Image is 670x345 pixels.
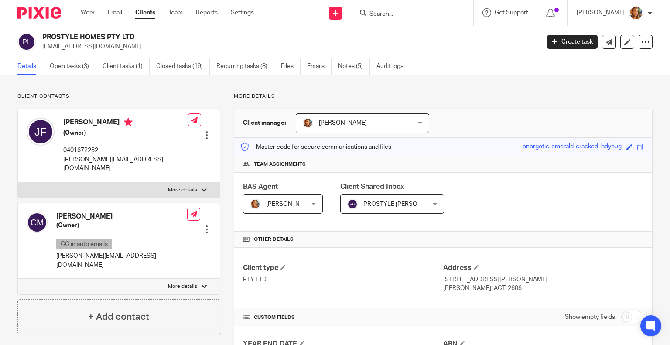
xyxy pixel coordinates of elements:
[307,58,332,75] a: Emails
[216,58,274,75] a: Recurring tasks (8)
[363,201,444,207] span: PROSTYLE [PERSON_NAME]
[63,155,188,173] p: [PERSON_NAME][EMAIL_ADDRESS][DOMAIN_NAME]
[243,183,278,190] span: BAS Agent
[443,284,643,293] p: [PERSON_NAME], ACT, 2606
[124,118,133,126] i: Primary
[63,129,188,137] h5: (Owner)
[338,58,370,75] a: Notes (5)
[196,8,218,17] a: Reports
[168,187,197,194] p: More details
[27,118,55,146] img: svg%3E
[243,263,443,273] h4: Client type
[42,33,436,42] h2: PROSTYLE HOMES PTY LTD
[168,283,197,290] p: More details
[347,199,358,209] img: svg%3E
[266,201,314,207] span: [PERSON_NAME]
[250,199,260,209] img: Avatar.png
[168,8,183,17] a: Team
[231,8,254,17] a: Settings
[103,58,150,75] a: Client tasks (1)
[17,7,61,19] img: Pixie
[547,35,598,49] a: Create task
[376,58,410,75] a: Audit logs
[254,161,306,168] span: Team assignments
[88,310,149,324] h4: + Add contact
[254,236,294,243] span: Other details
[56,239,112,249] p: CC in auto emails
[303,118,313,128] img: Avatar.png
[27,212,48,233] img: svg%3E
[443,275,643,284] p: [STREET_ADDRESS][PERSON_NAME]
[243,119,287,127] h3: Client manager
[81,8,95,17] a: Work
[17,93,220,100] p: Client contacts
[629,6,643,20] img: Avatar.png
[234,93,653,100] p: More details
[17,33,36,51] img: svg%3E
[523,142,622,152] div: energetic-emerald-cracked-ladybug
[56,221,187,230] h5: (Owner)
[243,275,443,284] p: PTY LTD
[495,10,528,16] span: Get Support
[108,8,122,17] a: Email
[56,212,187,221] h4: [PERSON_NAME]
[241,143,391,151] p: Master code for secure communications and files
[565,313,615,321] label: Show empty fields
[56,252,187,270] p: [PERSON_NAME][EMAIL_ADDRESS][DOMAIN_NAME]
[281,58,301,75] a: Files
[340,183,404,190] span: Client Shared Inbox
[42,42,534,51] p: [EMAIL_ADDRESS][DOMAIN_NAME]
[443,263,643,273] h4: Address
[63,146,188,155] p: 0401672262
[17,58,43,75] a: Details
[243,314,443,321] h4: CUSTOM FIELDS
[577,8,625,17] p: [PERSON_NAME]
[156,58,210,75] a: Closed tasks (19)
[319,120,367,126] span: [PERSON_NAME]
[135,8,155,17] a: Clients
[50,58,96,75] a: Open tasks (3)
[369,10,447,18] input: Search
[63,118,188,129] h4: [PERSON_NAME]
